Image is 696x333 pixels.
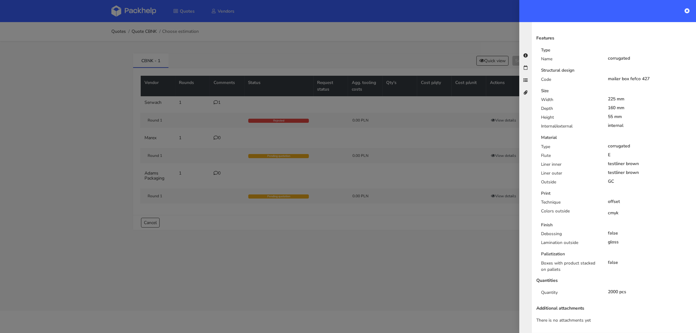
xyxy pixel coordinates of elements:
[536,152,603,161] div: Flute
[608,199,692,204] div: offset
[536,114,603,123] div: Height
[536,105,603,114] div: Depth
[541,67,575,73] b: Structural design
[536,208,603,219] div: Colors outside
[536,161,603,170] div: Liner inner
[608,152,692,158] div: E
[541,251,565,257] b: Palletization
[536,260,603,273] div: Boxes with product stacked on pallets
[536,179,603,188] div: Outside
[608,240,692,245] div: gloss
[608,56,692,61] div: corrugated
[608,170,692,175] div: testliner brown
[532,278,600,283] div: Quantities
[536,123,603,132] div: Internal/external
[536,56,603,65] div: Name
[541,190,551,196] b: Print
[541,222,553,228] b: Finish
[608,97,692,102] div: 225 mm
[532,36,600,41] div: Features
[608,161,692,166] div: testliner brown
[608,114,692,119] div: 55 mm
[532,306,600,311] div: Additional attachments
[536,199,603,208] div: Technique
[608,260,692,265] div: false
[536,144,603,152] div: Type
[541,134,557,140] b: Material
[536,317,591,323] span: There is no attachments yet
[536,97,603,105] div: Width
[608,179,692,184] div: GC
[536,170,603,179] div: Liner outer
[608,105,692,110] div: 160 mm
[608,76,692,81] div: mailer box fefco 427
[536,231,603,240] div: Debossing
[536,240,603,248] div: Lamination outside
[541,47,550,53] b: Type
[536,76,603,85] div: Code
[608,211,692,216] div: cmyk
[608,231,692,236] div: false
[608,144,692,149] div: corrugated
[608,123,692,128] div: internal
[541,88,549,94] b: Size
[536,289,603,298] div: Quantity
